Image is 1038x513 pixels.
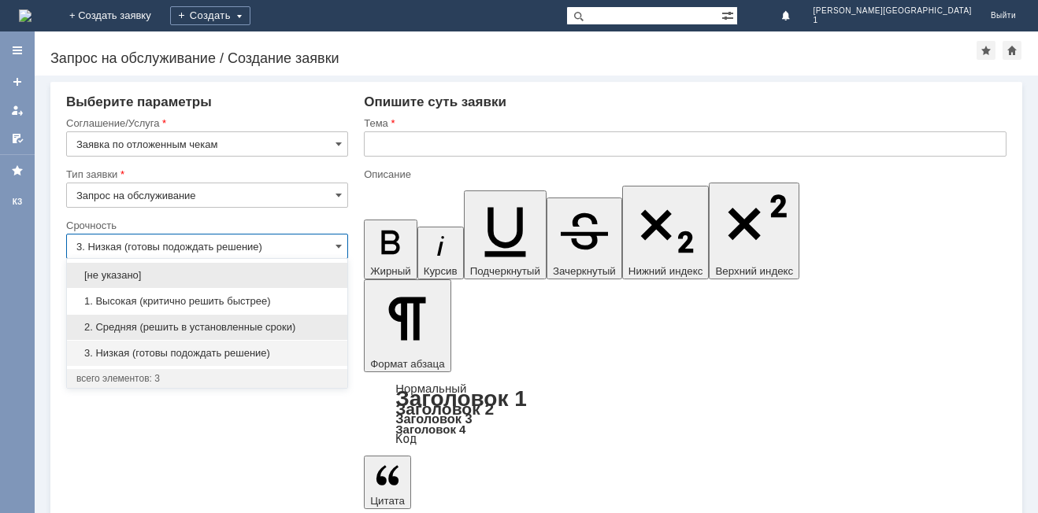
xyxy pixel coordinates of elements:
[76,269,338,282] span: [не указано]
[395,382,466,395] a: Нормальный
[66,220,345,231] div: Срочность
[76,372,338,385] div: всего элементов: 3
[364,220,417,279] button: Жирный
[628,265,703,277] span: Нижний индекс
[395,386,527,411] a: Заголовок 1
[395,432,417,446] a: Код
[622,186,710,279] button: Нижний индекс
[364,279,450,372] button: Формат абзаца
[364,383,1006,445] div: Формат абзаца
[66,118,345,128] div: Соглашение/Услуга
[364,94,506,109] span: Опишите суть заявки
[364,169,1003,179] div: Описание
[364,118,1003,128] div: Тема
[66,169,345,179] div: Тип заявки
[547,197,622,279] button: Зачеркнутый
[470,265,540,277] span: Подчеркнутый
[19,9,32,22] a: Перейти на домашнюю страницу
[395,400,494,418] a: Заголовок 2
[66,94,212,109] span: Выберите параметры
[170,6,250,25] div: Создать
[814,16,972,25] span: 1
[370,358,444,370] span: Формат абзаца
[76,295,338,308] span: 1. Высокая (критично решить быстрее)
[1003,41,1021,60] div: Сделать домашней страницей
[5,126,30,151] a: Мои согласования
[715,265,793,277] span: Верхний индекс
[977,41,995,60] div: Добавить в избранное
[721,7,737,22] span: Расширенный поиск
[5,196,30,209] div: КЗ
[5,190,30,215] a: КЗ
[370,495,405,507] span: Цитата
[76,321,338,334] span: 2. Средняя (решить в установленные сроки)
[50,50,977,66] div: Запрос на обслуживание / Создание заявки
[5,98,30,123] a: Мои заявки
[370,265,411,277] span: Жирный
[553,265,616,277] span: Зачеркнутый
[5,69,30,94] a: Создать заявку
[76,347,338,360] span: 3. Низкая (готовы подождать решение)
[709,183,799,279] button: Верхний индекс
[424,265,458,277] span: Курсив
[395,412,472,426] a: Заголовок 3
[19,9,32,22] img: logo
[417,227,464,279] button: Курсив
[364,456,411,509] button: Цитата
[395,423,465,436] a: Заголовок 4
[464,190,547,279] button: Подчеркнутый
[814,6,972,16] span: [PERSON_NAME][GEOGRAPHIC_DATA]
